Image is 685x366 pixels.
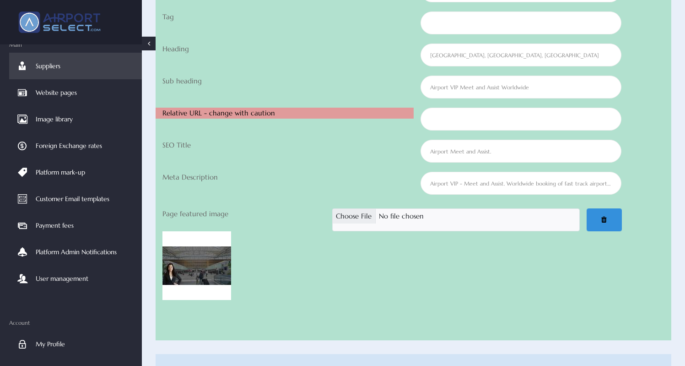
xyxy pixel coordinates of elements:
[36,159,85,186] span: Platform mark-up
[162,231,231,300] img: Airport-Select01-HomeSFOAirport-Entrance21920x1080-150x150.jpg
[9,265,142,292] a: User management
[156,76,414,87] label: Sub heading
[36,186,109,212] span: Customer Email templates
[9,53,142,79] a: Suppliers
[9,319,142,326] span: Account
[36,331,65,357] span: My Profile
[36,53,60,79] span: Suppliers
[9,212,142,239] a: Payment fees
[9,79,142,106] a: Website pages
[9,331,142,357] a: My Profile
[156,44,414,55] label: Heading
[156,140,414,151] label: SEO Title
[9,159,142,186] a: Platform mark-up
[156,108,414,119] label: Relative URL - change with caution
[9,132,142,159] a: Foreign Exchange rates
[36,79,77,106] span: Website pages
[36,132,102,159] span: Foreign Exchange rates
[36,239,117,265] span: Platform Admin Notifications
[159,208,329,227] label: Page featured image
[156,11,414,22] label: Tag
[9,41,142,48] span: Main
[9,239,142,265] a: Platform Admin Notifications
[14,7,105,38] img: company logo here
[156,172,414,183] label: Meta Description
[9,186,142,212] a: Customer Email templates
[36,265,88,292] span: User management
[9,106,142,132] a: Image library
[36,106,73,132] span: Image library
[36,212,74,239] span: Payment fees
